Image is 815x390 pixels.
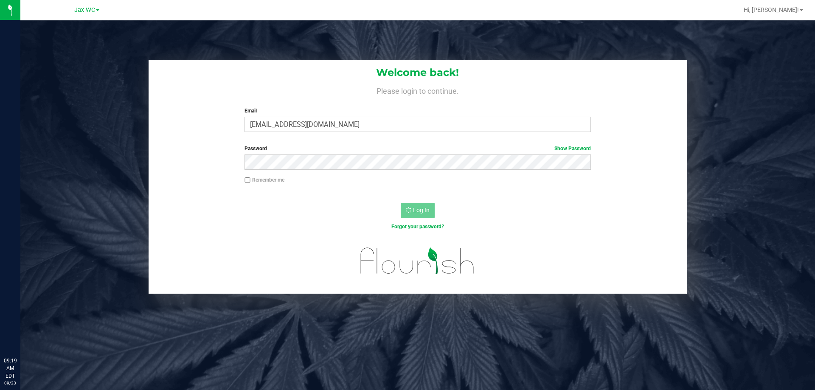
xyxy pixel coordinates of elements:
[350,239,485,283] img: flourish_logo.svg
[244,177,250,183] input: Remember me
[4,357,17,380] p: 09:19 AM EDT
[4,380,17,386] p: 09/23
[413,207,430,213] span: Log In
[391,224,444,230] a: Forgot your password?
[244,107,590,115] label: Email
[244,176,284,184] label: Remember me
[244,146,267,152] span: Password
[554,146,591,152] a: Show Password
[149,67,687,78] h1: Welcome back!
[744,6,799,13] span: Hi, [PERSON_NAME]!
[74,6,95,14] span: Jax WC
[401,203,435,218] button: Log In
[149,85,687,95] h4: Please login to continue.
